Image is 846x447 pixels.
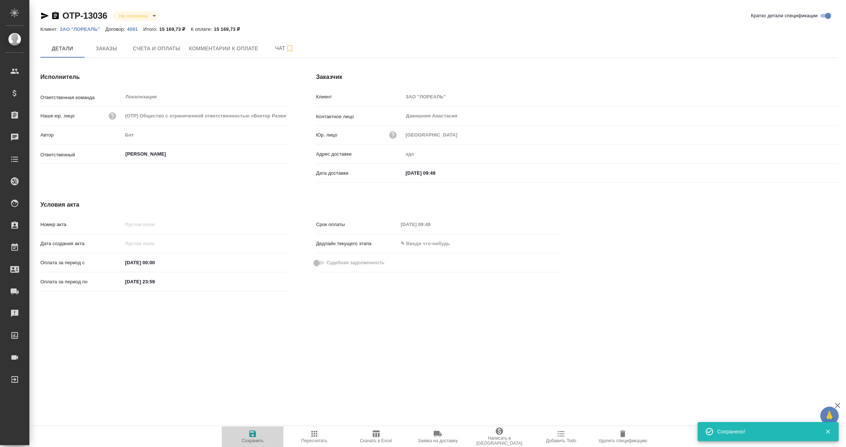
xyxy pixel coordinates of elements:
input: Пустое поле [123,110,287,121]
p: 15 169,73 ₽ [214,26,245,32]
span: Детали [45,44,80,53]
p: Ответственный [40,151,123,159]
input: ✎ Введи что-нибудь [403,168,467,178]
span: Заказы [89,44,124,53]
button: Скопировать ссылку для ЯМессенджера [40,11,49,20]
input: Пустое поле [123,219,287,230]
button: Закрыть [820,428,835,435]
p: Автор [40,131,123,139]
span: Комментарии к оплате [189,44,258,53]
input: ✎ Введи что-нибудь [123,276,187,287]
p: Клиент [316,93,403,101]
input: Пустое поле [403,149,838,159]
p: Контактное лицо [316,113,403,120]
span: Счета и оплаты [133,44,180,53]
p: Договор: [105,26,127,32]
div: Не оплачена [113,11,158,21]
input: Пустое поле [123,238,187,249]
p: Дата создания акта [40,240,123,247]
h4: Условия акта [40,200,562,209]
p: Наше юр. лицо [40,112,75,120]
p: Оплата за период по [40,278,123,286]
p: К оплате: [191,26,214,32]
a: 4091 [127,26,143,32]
button: Open [283,153,284,155]
input: Пустое поле [403,91,838,102]
button: Не оплачена [117,13,149,19]
h4: Исполнитель [40,73,287,81]
span: Чат [267,44,302,53]
input: ✎ Введи что-нибудь [398,238,462,249]
p: 15 169,73 ₽ [159,26,191,32]
input: Пустое поле [398,219,462,230]
span: 🙏 [823,408,836,424]
p: Адрес доставки [316,150,403,158]
p: Срок оплаты [316,221,398,228]
input: ✎ Введи что-нибудь [123,257,187,268]
p: Итого: [143,26,159,32]
p: Дедлайн текущего этапа [316,240,398,247]
p: Ответственная команда [40,94,123,101]
a: ЗАО "ЛОРЕАЛЬ" [59,26,105,32]
p: Клиент: [40,26,59,32]
p: Юр. лицо [316,131,337,139]
svg: Подписаться [285,44,294,53]
input: Пустое поле [123,130,287,140]
p: Дата доставки [316,170,403,177]
span: Кратко детали спецификации [751,12,818,19]
input: Пустое поле [403,130,838,140]
button: 🙏 [820,407,839,425]
a: OTP-13036 [62,11,107,21]
p: Оплата за период с [40,259,123,266]
span: Судебная задолженность [327,259,384,266]
button: Скопировать ссылку [51,11,60,20]
h4: Заказчик [316,73,838,81]
p: Номер акта [40,221,123,228]
div: Сохранено! [717,428,814,435]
